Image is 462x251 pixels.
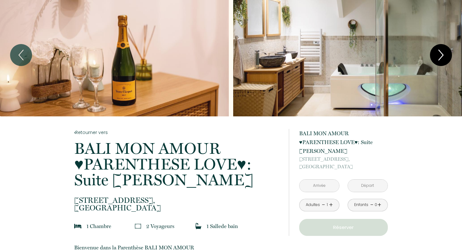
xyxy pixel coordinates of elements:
[299,129,388,155] p: BALI MON AMOUR ♥︎PARENTHESE LOVE♥︎: Suite [PERSON_NAME]
[301,224,386,231] p: Réserver
[377,200,381,210] a: +
[306,202,320,208] div: Adultes
[135,223,141,229] img: guests
[206,222,238,231] p: 1 Salle de bain
[74,197,280,212] p: [GEOGRAPHIC_DATA]
[74,197,280,204] span: [STREET_ADDRESS],
[370,200,374,210] a: -
[430,44,452,66] button: Next
[329,200,333,210] a: +
[299,155,388,170] p: [GEOGRAPHIC_DATA]
[74,141,280,188] p: BALI MON AMOUR ♥︎PARENTHESE LOVE♥︎: Suite [PERSON_NAME]
[354,202,368,208] div: Enfants
[299,219,388,236] button: Réserver
[86,222,111,231] p: 1 Chambre
[146,222,174,231] p: 2 Voyageur
[326,202,329,208] div: 1
[74,129,280,136] a: Retourner vers
[348,180,388,192] input: Départ
[374,202,377,208] div: 0
[10,44,32,66] button: Previous
[322,200,325,210] a: -
[299,155,388,163] span: [STREET_ADDRESS],
[300,180,339,192] input: Arrivée
[172,223,174,229] span: s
